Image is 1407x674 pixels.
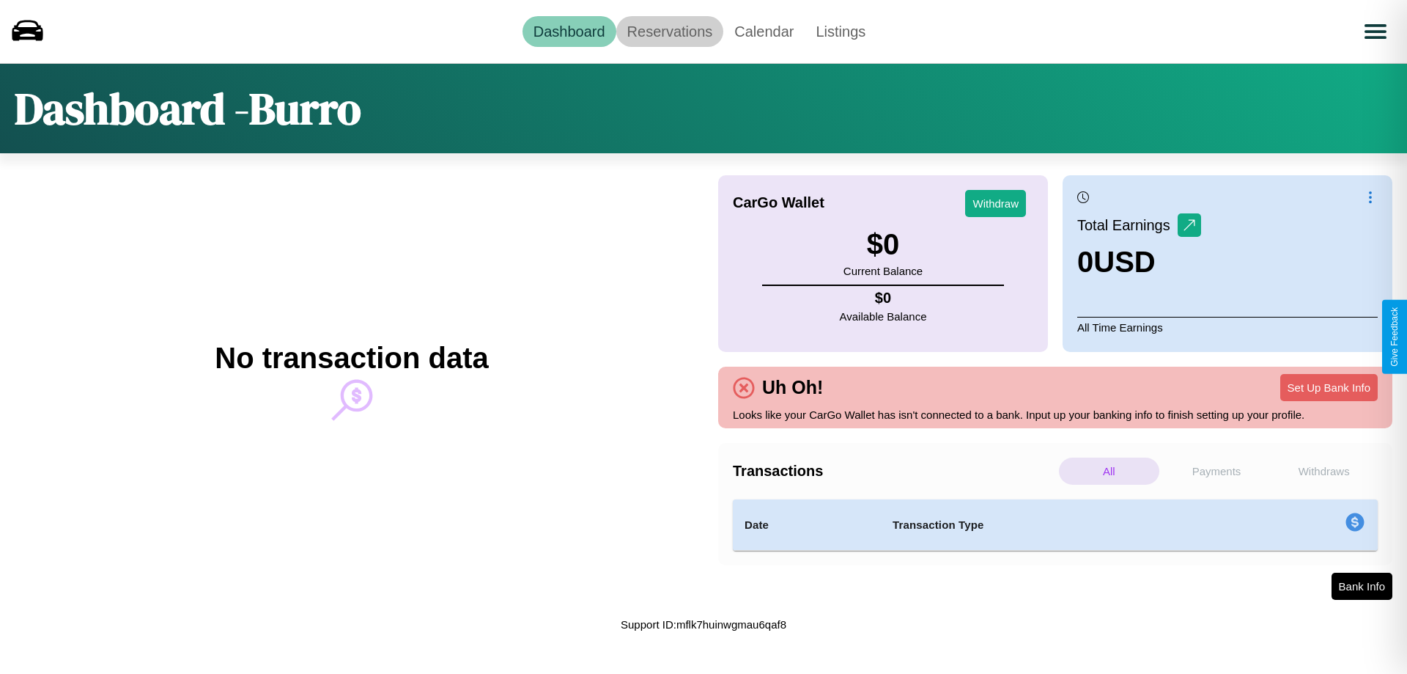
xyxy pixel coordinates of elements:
[723,16,805,47] a: Calendar
[522,16,616,47] a: Dashboard
[733,194,824,211] h4: CarGo Wallet
[965,190,1026,217] button: Withdraw
[1389,307,1400,367] div: Give Feedback
[215,342,488,375] h2: No transaction data
[1077,317,1378,337] p: All Time Earnings
[15,78,361,139] h1: Dashboard - Burro
[1059,458,1159,485] p: All
[733,463,1055,480] h4: Transactions
[840,290,927,307] h4: $ 0
[733,405,1378,425] p: Looks like your CarGo Wallet has isn't connected to a bank. Input up your banking info to finish ...
[843,261,923,281] p: Current Balance
[745,516,869,534] h4: Date
[1077,212,1178,238] p: Total Earnings
[1077,246,1201,279] h3: 0 USD
[621,615,786,634] p: Support ID: mflk7huinwgmau6qaf8
[840,307,927,326] p: Available Balance
[733,499,1378,551] table: simple table
[755,377,830,398] h4: Uh Oh!
[893,516,1225,534] h4: Transaction Type
[805,16,876,47] a: Listings
[1274,458,1374,485] p: Withdraws
[843,228,923,261] h3: $ 0
[1332,573,1392,600] button: Bank Info
[1167,458,1267,485] p: Payments
[1355,11,1396,52] button: Open menu
[616,16,724,47] a: Reservations
[1280,374,1378,401] button: Set Up Bank Info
